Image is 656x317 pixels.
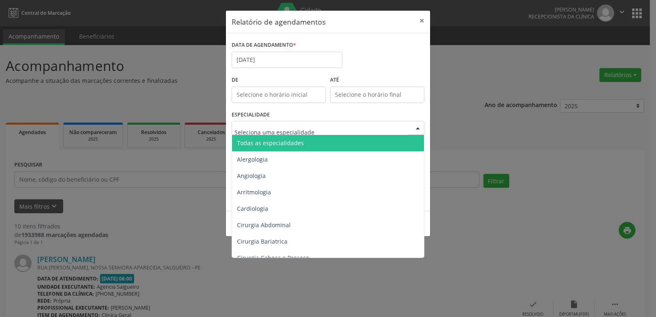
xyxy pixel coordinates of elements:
input: Selecione o horário final [330,87,424,103]
label: ATÉ [330,74,424,87]
input: Selecione uma data ou intervalo [232,52,342,68]
span: Angiologia [237,172,266,180]
input: Selecione o horário inicial [232,87,326,103]
span: Cardiologia [237,205,268,212]
span: Arritmologia [237,188,271,196]
h5: Relatório de agendamentos [232,16,326,27]
input: Seleciona uma especialidade [235,124,408,140]
button: Close [414,11,430,31]
span: Cirurgia Cabeça e Pescoço [237,254,309,262]
span: Todas as especialidades [237,139,304,147]
span: Cirurgia Bariatrica [237,237,287,245]
label: ESPECIALIDADE [232,109,270,121]
label: DATA DE AGENDAMENTO [232,39,296,52]
label: De [232,74,326,87]
span: Cirurgia Abdominal [237,221,291,229]
span: Alergologia [237,155,268,163]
